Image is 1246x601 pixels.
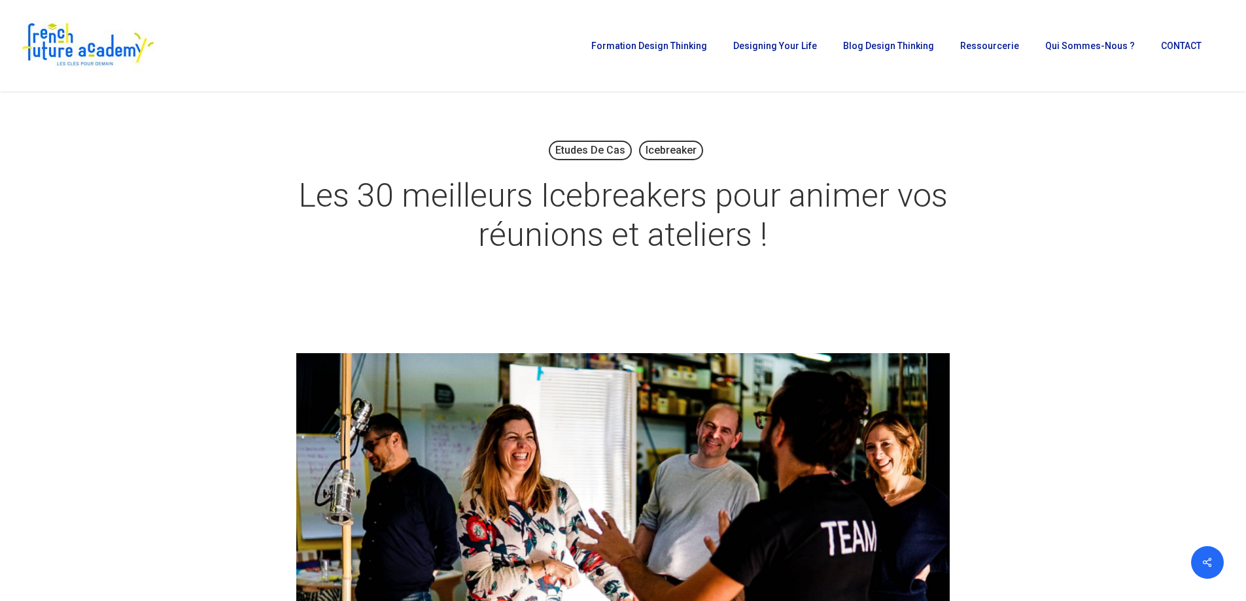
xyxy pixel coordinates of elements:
span: Formation Design Thinking [591,41,707,51]
span: Designing Your Life [733,41,817,51]
span: Ressourcerie [960,41,1019,51]
a: Qui sommes-nous ? [1039,41,1141,50]
span: Qui sommes-nous ? [1045,41,1135,51]
a: Icebreaker [639,141,703,160]
a: Etudes de cas [549,141,632,160]
h1: Les 30 meilleurs Icebreakers pour animer vos réunions et ateliers ! [296,163,950,267]
span: CONTACT [1161,41,1202,51]
a: Formation Design Thinking [585,41,714,50]
img: French Future Academy [18,20,156,72]
a: Designing Your Life [727,41,823,50]
a: Ressourcerie [954,41,1026,50]
a: Blog Design Thinking [837,41,941,50]
a: CONTACT [1154,41,1208,50]
span: Blog Design Thinking [843,41,934,51]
